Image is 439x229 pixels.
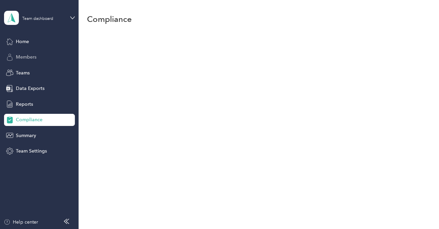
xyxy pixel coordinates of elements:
[16,101,33,108] span: Reports
[16,116,42,123] span: Compliance
[87,15,132,23] h1: Compliance
[16,69,30,76] span: Teams
[16,148,47,155] span: Team Settings
[16,38,29,45] span: Home
[16,132,36,139] span: Summary
[4,219,38,226] button: Help center
[401,191,439,229] iframe: Everlance-gr Chat Button Frame
[22,17,53,21] div: Team dashboard
[16,85,45,92] span: Data Exports
[16,54,36,61] span: Members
